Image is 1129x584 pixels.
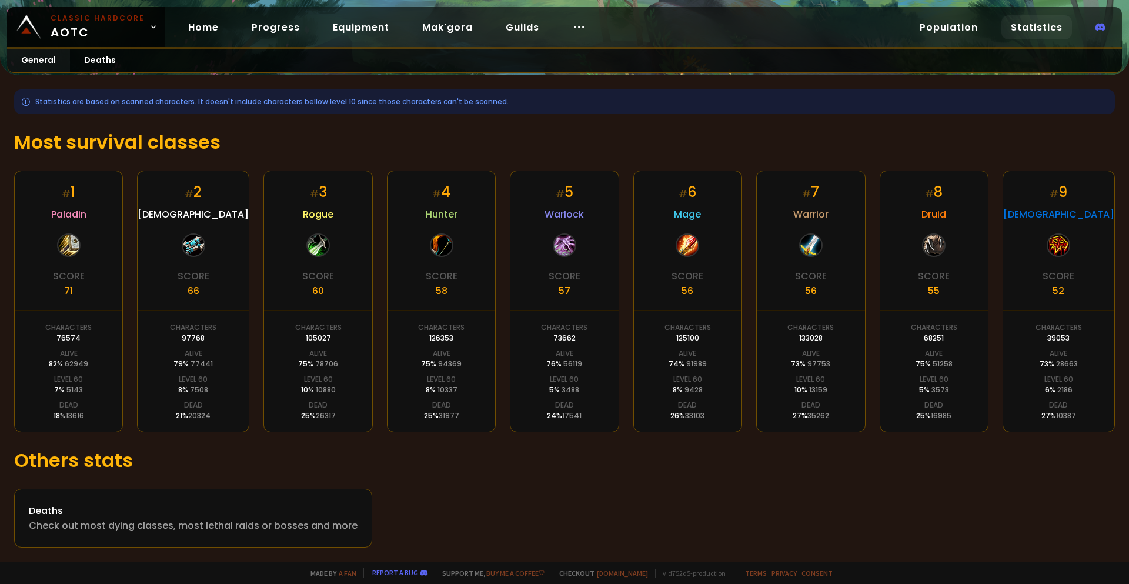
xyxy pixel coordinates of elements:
div: 7 [802,182,819,202]
small: # [62,187,71,201]
div: Characters [418,322,465,333]
div: Score [1043,269,1074,283]
span: 10880 [316,385,336,395]
div: 8 % [426,385,457,395]
div: 4 [432,182,450,202]
div: 52 [1053,283,1064,298]
div: 105027 [306,333,331,343]
div: Characters [170,322,216,333]
div: 8 % [673,385,703,395]
div: 75 % [298,359,338,369]
span: Warrior [793,207,829,222]
a: Statistics [1001,15,1072,39]
div: 58 [436,283,447,298]
span: 10337 [437,385,457,395]
div: 126353 [429,333,453,343]
span: Rogue [303,207,333,222]
div: 1 [62,182,75,202]
a: Mak'gora [413,15,482,39]
small: Classic Hardcore [51,13,145,24]
div: Characters [911,322,957,333]
h1: Others stats [14,446,1115,475]
span: 16985 [931,411,951,421]
span: 5143 [66,385,83,395]
div: Score [302,269,334,283]
div: Dead [801,400,820,411]
div: Level 60 [1044,374,1073,385]
a: Buy me a coffee [486,569,545,578]
div: 25 % [301,411,336,421]
h1: Most survival classes [14,128,1115,156]
span: 13159 [809,385,827,395]
div: 79 % [173,359,213,369]
a: Equipment [323,15,399,39]
div: Level 60 [550,374,579,385]
small: # [185,187,193,201]
span: 35262 [807,411,829,421]
div: Dead [309,400,328,411]
div: 97768 [182,333,205,343]
div: 39053 [1047,333,1070,343]
div: 133028 [799,333,823,343]
div: Dead [924,400,943,411]
div: 76 % [546,359,582,369]
div: 75 % [421,359,462,369]
div: 68251 [924,333,944,343]
span: 10387 [1056,411,1076,421]
span: 17541 [562,411,582,421]
span: 97753 [807,359,830,369]
small: # [1050,187,1058,201]
div: Characters [295,322,342,333]
div: Characters [664,322,711,333]
div: Alive [802,348,820,359]
span: Support me, [435,569,545,578]
div: 56 [805,283,817,298]
a: Deaths [70,49,130,72]
div: 26 % [670,411,704,421]
div: 74 % [669,359,707,369]
a: Privacy [771,569,797,578]
span: Checkout [552,569,648,578]
div: 27 % [1041,411,1076,421]
div: 9 [1050,182,1067,202]
span: [DEMOGRAPHIC_DATA] [138,207,249,222]
div: 10 % [301,385,336,395]
span: Warlock [545,207,584,222]
div: Score [53,269,85,283]
small: # [925,187,934,201]
span: Hunter [426,207,457,222]
div: Score [178,269,209,283]
div: 5 % [919,385,949,395]
span: Paladin [51,207,86,222]
div: 125100 [676,333,699,343]
a: a fan [339,569,356,578]
div: Score [549,269,580,283]
div: 5 % [549,385,579,395]
span: 33103 [685,411,704,421]
div: Dead [678,400,697,411]
div: 55 [928,283,940,298]
div: Deaths [29,503,358,518]
span: 94369 [438,359,462,369]
div: Level 60 [427,374,456,385]
span: [DEMOGRAPHIC_DATA] [1003,207,1114,222]
div: Alive [60,348,78,359]
a: Classic HardcoreAOTC [7,7,165,47]
div: Check out most dying classes, most lethal raids or bosses and more [29,518,358,533]
div: 3 [310,182,327,202]
div: 82 % [49,359,88,369]
div: 2 [185,182,202,202]
span: 3488 [562,385,579,395]
div: 73 % [1040,359,1078,369]
span: 62949 [65,359,88,369]
div: Characters [1036,322,1082,333]
span: v. d752d5 - production [655,569,726,578]
div: 10 % [794,385,827,395]
div: 27 % [793,411,829,421]
div: 24 % [547,411,582,421]
div: 66 [188,283,199,298]
a: Terms [745,569,767,578]
div: 73662 [553,333,576,343]
span: Druid [921,207,946,222]
div: Statistics are based on scanned characters. It doesn't include characters bellow level 10 since t... [14,89,1115,114]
